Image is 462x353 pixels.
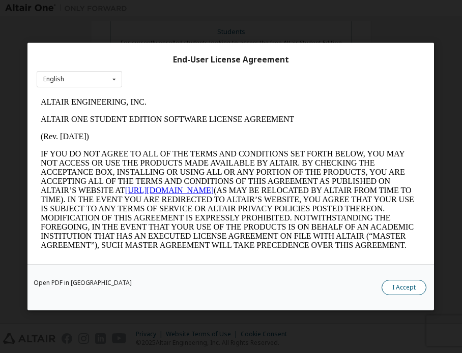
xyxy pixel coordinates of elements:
[4,21,384,30] p: ALTAIR ONE STUDENT EDITION SOFTWARE LICENSE AGREEMENT
[4,4,384,13] p: ALTAIR ENGINEERING, INC.
[4,39,384,48] p: (Rev. [DATE])
[4,56,384,156] p: IF YOU DO NOT AGREE TO ALL OF THE TERMS AND CONDITIONS SET FORTH BELOW, YOU MAY NOT ACCESS OR USE...
[34,280,132,286] a: Open PDF in [GEOGRAPHIC_DATA]
[37,55,425,65] div: End-User License Agreement
[89,92,177,101] a: [URL][DOMAIN_NAME]
[382,280,427,295] button: I Accept
[43,76,64,82] div: English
